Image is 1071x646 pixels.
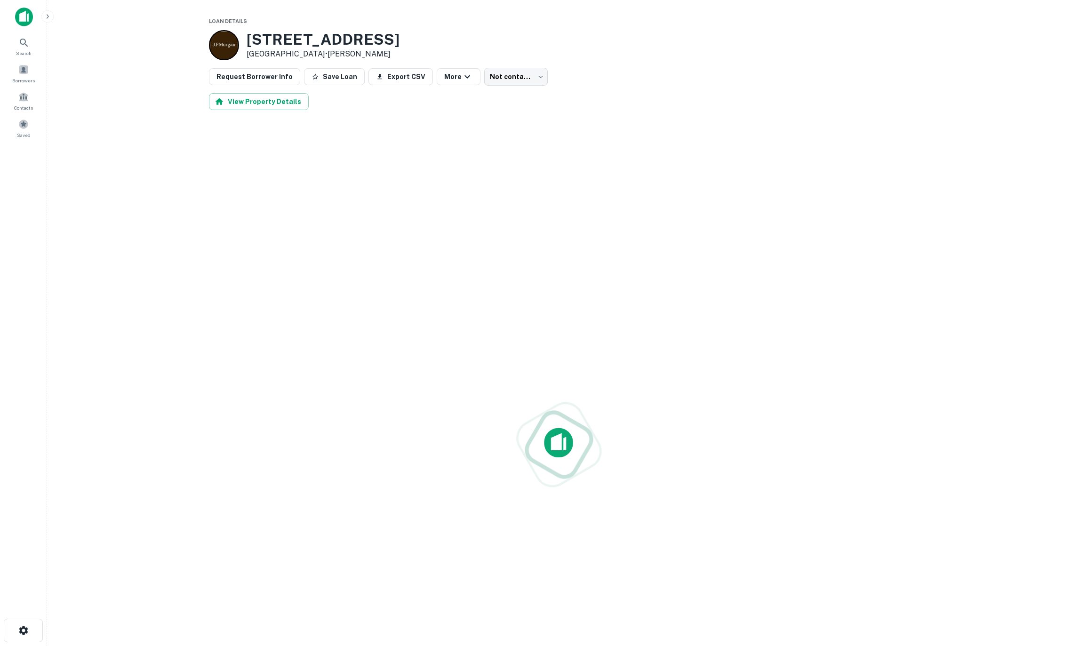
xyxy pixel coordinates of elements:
[1024,571,1071,616] iframe: Chat Widget
[209,93,309,110] button: View Property Details
[437,68,480,85] button: More
[484,68,548,86] div: Not contacted
[12,77,35,84] span: Borrowers
[3,33,44,59] a: Search
[209,18,247,24] span: Loan Details
[328,49,391,58] a: [PERSON_NAME]
[14,104,33,112] span: Contacts
[247,48,400,60] p: [GEOGRAPHIC_DATA] •
[3,88,44,113] a: Contacts
[17,131,31,139] span: Saved
[247,31,400,48] h3: [STREET_ADDRESS]
[209,68,300,85] button: Request Borrower Info
[3,115,44,141] a: Saved
[368,68,433,85] button: Export CSV
[304,68,365,85] button: Save Loan
[15,8,33,26] img: capitalize-icon.png
[3,61,44,86] a: Borrowers
[16,49,32,57] span: Search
